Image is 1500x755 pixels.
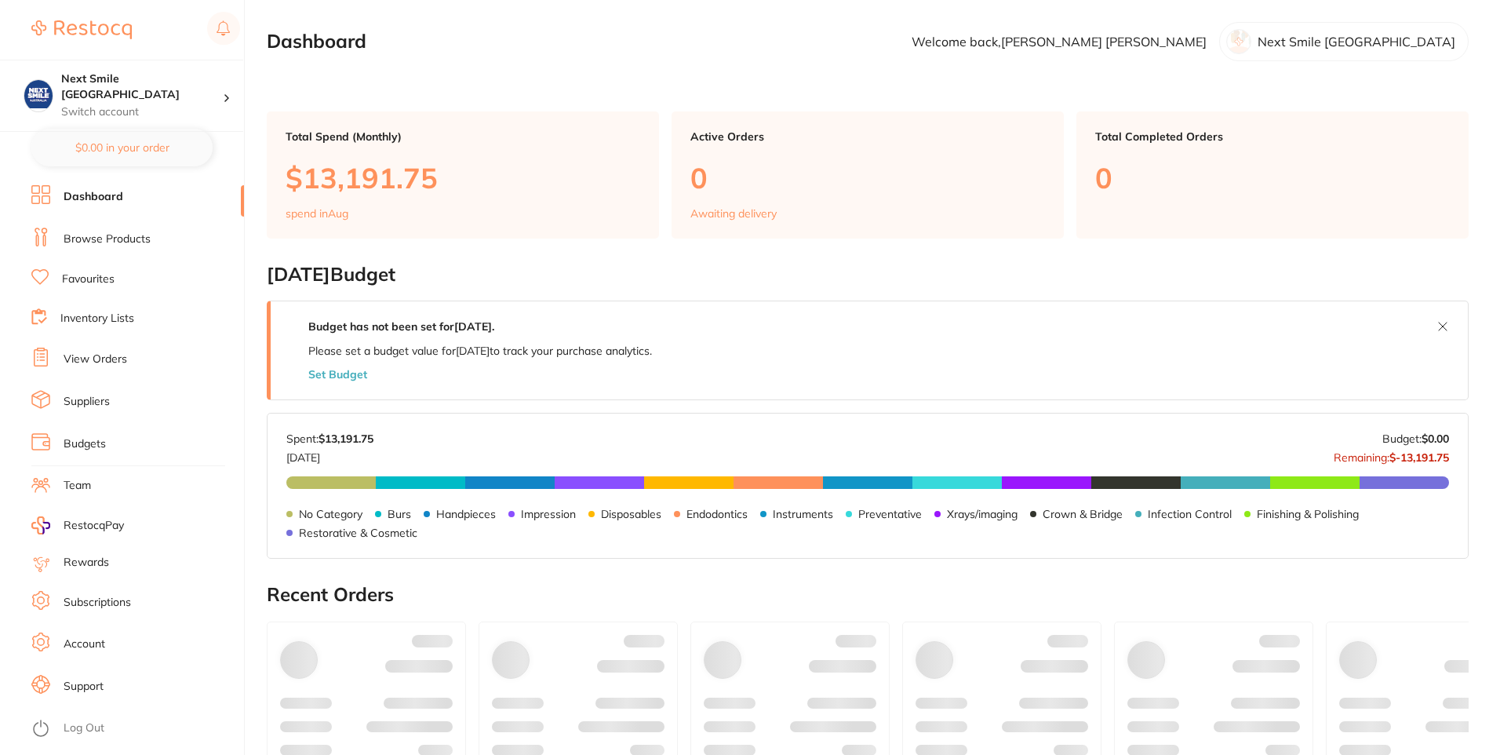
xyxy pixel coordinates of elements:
a: Dashboard [64,189,123,205]
span: RestocqPay [64,518,124,534]
p: No Category [299,508,362,520]
p: Spent: [286,432,373,445]
a: RestocqPay [31,516,124,534]
h2: [DATE] Budget [267,264,1469,286]
a: Budgets [64,436,106,452]
strong: $13,191.75 [319,432,373,446]
img: Next Smile Melbourne [24,80,53,108]
a: Account [64,636,105,652]
img: Restocq Logo [31,20,132,39]
a: Team [64,478,91,494]
h2: Recent Orders [267,584,1469,606]
a: Support [64,679,104,695]
p: Finishing & Polishing [1257,508,1359,520]
button: Log Out [31,717,239,742]
p: Switch account [61,104,223,120]
h2: Dashboard [267,31,366,53]
a: Inventory Lists [60,311,134,326]
button: $0.00 in your order [31,129,213,166]
p: Handpieces [436,508,496,520]
p: Active Orders [690,130,1045,143]
p: spend in Aug [286,207,348,220]
a: Active Orders0Awaiting delivery [672,111,1064,239]
p: Restorative & Cosmetic [299,527,417,539]
a: View Orders [64,352,127,367]
a: Browse Products [64,232,151,247]
strong: $-13,191.75 [1389,450,1449,465]
a: Total Completed Orders0 [1076,111,1469,239]
strong: $0.00 [1422,432,1449,446]
p: Crown & Bridge [1043,508,1123,520]
p: 0 [1095,162,1450,194]
a: Total Spend (Monthly)$13,191.75spend inAug [267,111,659,239]
a: Rewards [64,555,109,571]
p: Preventative [858,508,922,520]
a: Favourites [62,272,115,287]
p: Disposables [601,508,661,520]
p: Next Smile [GEOGRAPHIC_DATA] [1258,35,1455,49]
p: Impression [521,508,576,520]
p: Total Completed Orders [1095,130,1450,143]
a: Subscriptions [64,595,131,611]
p: $13,191.75 [286,162,640,194]
button: Set Budget [308,368,367,381]
p: Infection Control [1148,508,1232,520]
p: Remaining: [1334,445,1449,464]
a: Suppliers [64,394,110,410]
img: RestocqPay [31,516,50,534]
p: Xrays/imaging [947,508,1018,520]
p: Awaiting delivery [690,207,777,220]
p: Budget: [1382,432,1449,445]
p: Burs [388,508,411,520]
p: Total Spend (Monthly) [286,130,640,143]
a: Log Out [64,720,104,736]
p: Please set a budget value for [DATE] to track your purchase analytics. [308,345,652,357]
a: Restocq Logo [31,12,132,48]
p: [DATE] [286,445,373,464]
p: 0 [690,162,1045,194]
p: Endodontics [686,508,748,520]
p: Welcome back, [PERSON_NAME] [PERSON_NAME] [912,35,1207,49]
strong: Budget has not been set for [DATE] . [308,319,494,334]
h4: Next Smile Melbourne [61,71,223,102]
p: Instruments [773,508,833,520]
